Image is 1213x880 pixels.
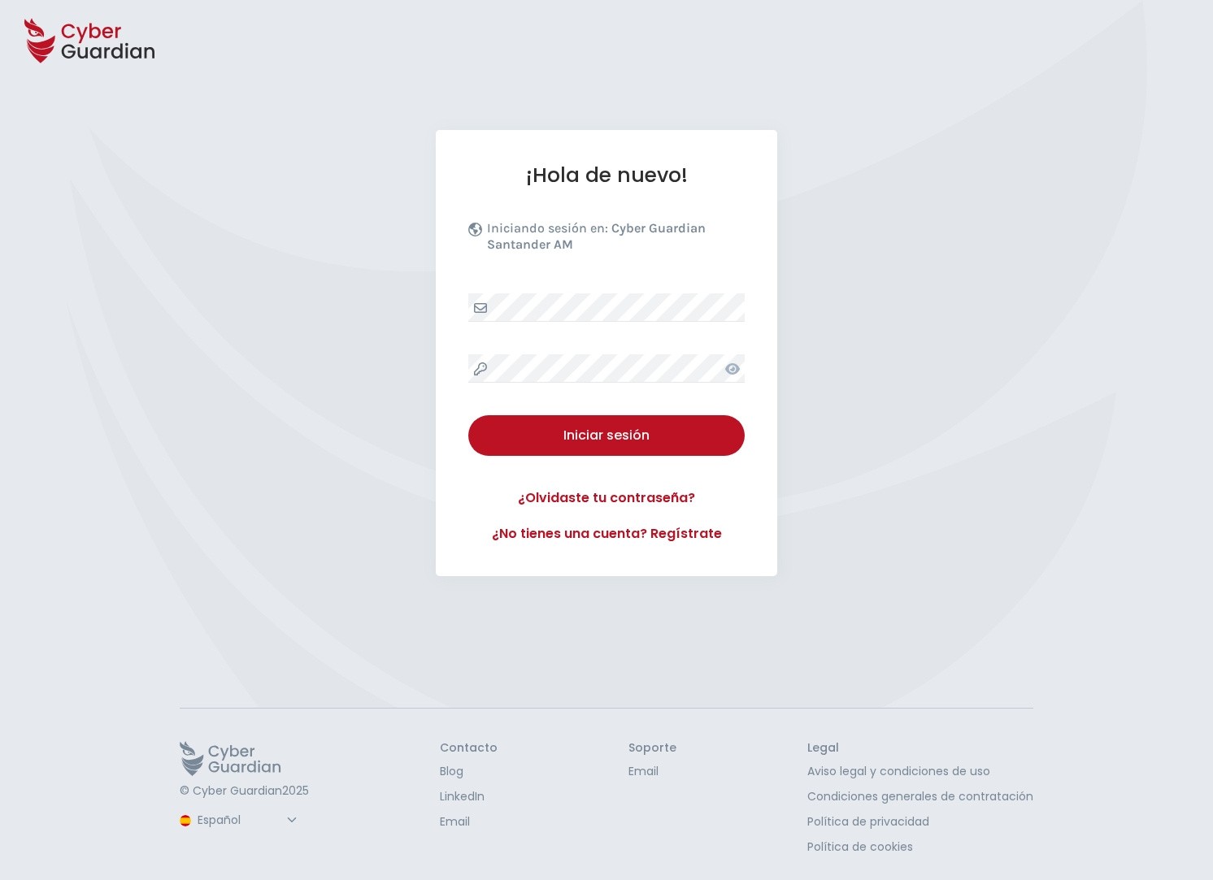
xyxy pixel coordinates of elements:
a: Política de cookies [807,839,1033,856]
a: Email [628,763,676,780]
a: Política de privacidad [807,813,1033,830]
img: region-logo [180,815,191,826]
b: Cyber Guardian Santander AM [487,220,706,252]
h3: Soporte [628,741,676,756]
a: Email [440,813,498,830]
button: Iniciar sesión [468,415,745,456]
a: Blog [440,763,498,780]
a: Condiciones generales de contratación [807,788,1033,805]
div: Iniciar sesión [480,426,733,445]
a: LinkedIn [440,788,498,805]
h3: Contacto [440,741,498,756]
p: © Cyber Guardian 2025 [180,784,309,799]
h1: ¡Hola de nuevo! [468,163,745,188]
a: ¿Olvidaste tu contraseña? [468,488,745,508]
h3: Legal [807,741,1033,756]
a: ¿No tienes una cuenta? Regístrate [468,524,745,544]
a: Aviso legal y condiciones de uso [807,763,1033,780]
p: Iniciando sesión en: [487,220,741,261]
